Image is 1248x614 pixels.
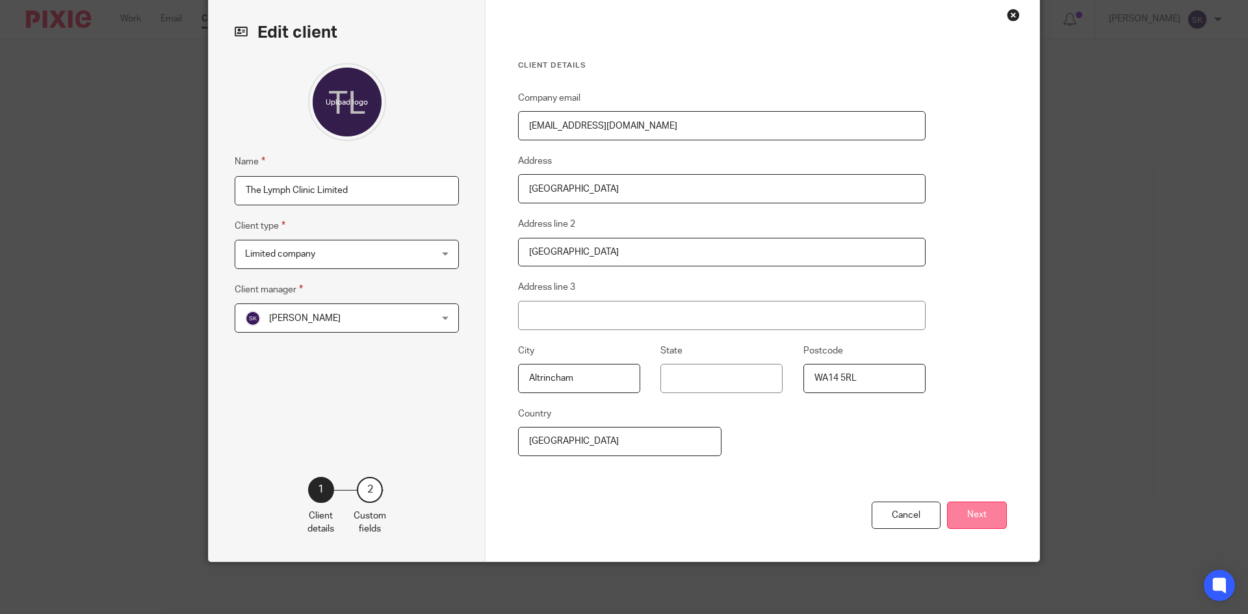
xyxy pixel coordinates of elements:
label: Company email [518,92,580,105]
label: Client type [235,218,285,233]
label: Postcode [803,344,843,357]
p: Custom fields [354,509,386,536]
label: Address line 3 [518,281,575,294]
span: [PERSON_NAME] [269,314,341,323]
h3: Client details [518,60,926,71]
label: Name [235,154,265,169]
div: Cancel [872,502,941,530]
div: Close this dialog window [1007,8,1020,21]
label: Country [518,407,551,420]
label: Address [518,155,552,168]
img: svg%3E [245,311,261,326]
div: 1 [308,477,334,503]
h2: Edit client [235,21,459,44]
div: 2 [357,477,383,503]
p: Client details [307,509,334,536]
label: Address line 2 [518,218,575,231]
label: Client manager [235,282,303,297]
span: Limited company [245,249,315,259]
label: City [518,344,534,357]
button: Next [947,502,1007,530]
label: State [660,344,682,357]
